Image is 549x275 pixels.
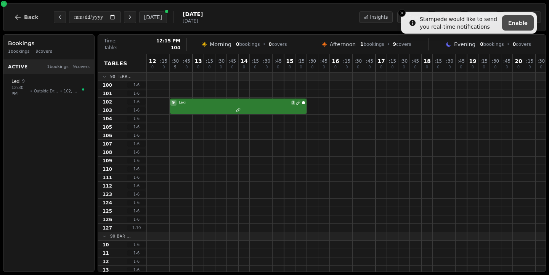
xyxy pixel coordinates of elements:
span: 1 - 6 [127,191,146,197]
span: : 30 [309,59,316,63]
span: : 30 [538,59,545,63]
span: : 30 [446,59,453,63]
span: 18 [423,58,430,64]
span: Back [24,15,39,20]
span: 1 - 6 [127,158,146,163]
span: 112 [103,183,112,189]
span: 1 - 6 [127,124,146,130]
span: : 30 [217,59,225,63]
span: Outside Drinks [34,88,58,94]
span: • [387,41,390,47]
span: 17 [377,58,385,64]
span: 107 [103,141,112,147]
button: Insights [359,11,393,23]
span: Lexi [179,100,290,105]
span: • [507,41,510,47]
span: 13 [194,58,202,64]
span: 0 [448,65,451,69]
span: 1 - 6 [127,208,146,214]
span: 100 [103,82,112,88]
span: 1 - 6 [127,250,146,256]
span: Lexi [11,78,21,84]
span: 0 [483,65,485,69]
span: 15 [286,58,293,64]
span: 102 [103,99,112,105]
span: • [263,41,265,47]
span: Morning [210,40,231,48]
button: Enable [502,15,534,31]
span: : 15 [343,59,350,63]
span: 0 [269,42,272,47]
span: 123 [103,191,112,197]
span: 105 [103,124,112,130]
span: 0 [437,65,439,69]
span: 110 [103,166,112,172]
span: 1 - 6 [127,149,146,155]
span: : 15 [435,59,442,63]
span: Active [8,64,28,70]
span: : 30 [355,59,362,63]
span: 106 [103,133,112,139]
span: Afternoon [330,40,356,48]
span: 0 [311,65,313,69]
span: 0 [243,65,245,69]
span: 1 - 6 [127,183,146,189]
span: 0 [254,65,256,69]
span: 0 [162,65,165,69]
span: : 30 [400,59,408,63]
span: 0 [528,65,531,69]
span: 1 - 6 [127,91,146,96]
span: 0 [277,65,279,69]
span: 0 [208,65,210,69]
span: 104 [171,45,180,51]
span: 1 - 6 [127,141,146,147]
span: Insights [370,14,388,20]
span: 13 [103,267,109,273]
span: 102, 103 [64,88,79,94]
span: 104 [103,116,112,122]
span: 9 covers [36,49,52,55]
span: 9 [174,65,176,69]
span: 9 [22,78,25,85]
span: 1 - 6 [127,242,146,247]
span: 0 [460,65,462,69]
span: • [60,88,62,94]
span: 1 - 10 [127,225,146,231]
span: 0 [334,65,337,69]
span: 20 [515,58,522,64]
span: 0 [185,65,188,69]
span: 0 [513,42,516,47]
span: 1 - 6 [127,99,146,105]
span: : 45 [183,59,190,63]
span: 108 [103,149,112,155]
span: 0 [368,65,371,69]
span: 127 [103,225,112,231]
span: 124 [103,200,112,206]
span: 0 [517,65,520,69]
span: : 45 [412,59,419,63]
span: 0 [403,65,405,69]
span: : 15 [480,59,488,63]
button: Previous day [54,11,66,23]
span: 0 [323,65,325,69]
span: 1 - 6 [127,133,146,138]
span: : 45 [503,59,510,63]
span: : 15 [252,59,259,63]
span: 1 - 6 [127,166,146,172]
span: 0 [220,65,222,69]
span: 1 - 6 [127,175,146,180]
span: 0 [357,65,359,69]
span: : 45 [457,59,465,63]
span: • [30,88,32,94]
span: 1 bookings [47,64,69,70]
span: : 15 [526,59,533,63]
span: 0 [494,65,496,69]
span: 101 [103,91,112,97]
div: Stampede would like to send you real-time notifications [420,15,499,31]
span: : 45 [320,59,327,63]
span: 12:30 PM [11,85,29,97]
span: 126 [103,217,112,223]
button: Next day [124,11,136,23]
span: 0 [265,65,268,69]
span: : 15 [160,59,167,63]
